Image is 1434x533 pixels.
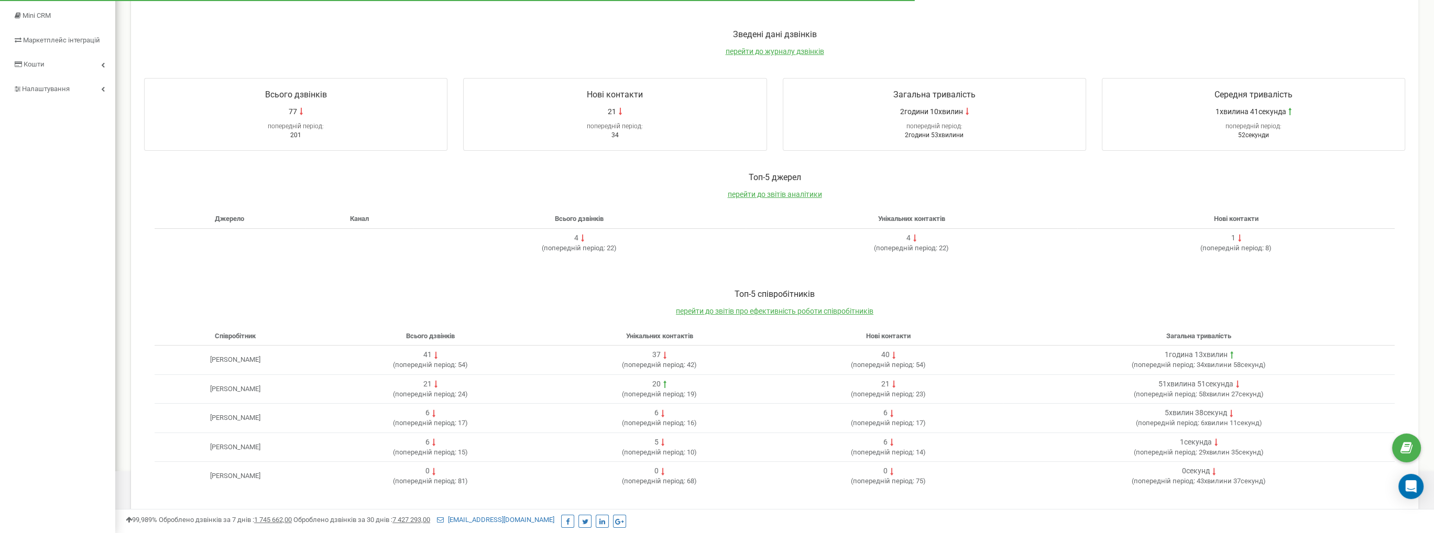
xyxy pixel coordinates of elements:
[676,307,873,315] a: перейти до звітів про ефективність роботи співробітників
[1200,244,1272,252] span: ( 8 )
[1231,233,1235,243] div: 1
[395,390,456,398] span: попередній період:
[423,350,432,360] div: 41
[155,404,316,433] td: [PERSON_NAME]
[393,390,468,398] span: ( 24 )
[624,419,685,427] span: попередній період:
[395,448,456,456] span: попередній період:
[726,47,824,55] span: перейти до журналу дзвінків
[23,36,100,44] span: Маркетплейс інтеграцій
[1134,361,1195,369] span: попередній період:
[883,466,888,476] div: 0
[900,106,963,117] span: 2години 10хвилин
[395,419,456,427] span: попередній період:
[1134,477,1195,485] span: попередній період:
[853,448,914,456] span: попередній період:
[393,448,468,456] span: ( 15 )
[853,419,914,427] span: попередній період:
[1134,390,1264,398] span: ( 58хвилин 27секунд )
[654,408,659,418] div: 6
[425,437,430,448] div: 6
[749,172,801,182] span: Toп-5 джерел
[624,390,685,398] span: попередній період:
[395,477,456,485] span: попередній період:
[406,332,455,340] span: Всього дзвінків
[587,90,643,99] span: Нові контакти
[392,516,430,524] u: 7 427 293,00
[626,332,693,340] span: Унікальних контактів
[893,90,976,99] span: Загальна тривалість
[906,123,962,130] span: попередній період:
[425,408,430,418] div: 6
[155,432,316,462] td: [PERSON_NAME]
[155,462,316,491] td: [PERSON_NAME]
[574,233,578,243] div: 4
[652,379,661,390] div: 20
[853,361,914,369] span: попередній період:
[587,123,643,130] span: попередній період:
[874,244,949,252] span: ( 22 )
[1132,477,1266,485] span: ( 43хвилини 37секунд )
[654,466,659,476] div: 0
[155,346,316,375] td: [PERSON_NAME]
[393,361,468,369] span: ( 54 )
[733,29,817,39] span: Зведені дані дзвінків
[622,361,697,369] span: ( 42 )
[878,215,945,223] span: Унікальних контактів
[624,448,685,456] span: попередній період:
[289,106,297,117] span: 77
[905,131,964,139] span: 2години 53хвилини
[654,437,659,448] div: 5
[1132,361,1266,369] span: ( 34хвилини 58секунд )
[1238,131,1269,139] span: 52секунди
[866,332,911,340] span: Нові контакти
[155,374,316,404] td: [PERSON_NAME]
[254,516,292,524] u: 1 745 662,00
[1165,350,1228,360] div: 1година 13хвилин
[423,379,432,390] div: 21
[652,350,661,360] div: 37
[851,419,926,427] span: ( 17 )
[851,390,926,398] span: ( 23 )
[268,123,324,130] span: попередній період:
[1398,474,1424,499] div: Open Intercom Messenger
[393,419,468,427] span: ( 17 )
[1180,437,1212,448] div: 1секунда
[1214,215,1258,223] span: Нові контакти
[393,477,468,485] span: ( 81 )
[1138,419,1199,427] span: попередній період:
[1165,408,1227,418] div: 5хвилин 38секунд
[608,106,616,117] span: 21
[350,215,369,223] span: Канал
[1182,466,1210,476] div: 0секунд
[395,361,456,369] span: попередній період:
[906,233,911,243] div: 4
[622,477,697,485] span: ( 68 )
[1225,123,1282,130] span: попередній період:
[22,85,70,93] span: Налаштування
[1214,90,1293,99] span: Середня тривалість
[883,408,888,418] div: 6
[215,215,244,223] span: Джерело
[624,477,685,485] span: попередній період:
[624,361,685,369] span: попередній період:
[437,516,554,524] a: [EMAIL_ADDRESS][DOMAIN_NAME]
[1136,448,1197,456] span: попередній період:
[853,477,914,485] span: попередній період:
[542,244,617,252] span: ( 22 )
[425,466,430,476] div: 0
[851,448,926,456] span: ( 14 )
[728,190,822,198] a: перейти до звітів аналітики
[290,131,301,139] span: 201
[735,289,815,299] span: Toп-5 співробітників
[881,379,890,390] div: 21
[1202,244,1264,252] span: попередній період:
[1166,332,1231,340] span: Загальна тривалість
[24,60,45,68] span: Кошти
[293,516,430,524] span: Оброблено дзвінків за 30 днів :
[883,437,888,448] div: 6
[851,477,926,485] span: ( 75 )
[611,131,619,139] span: 34
[159,516,292,524] span: Оброблено дзвінків за 7 днів :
